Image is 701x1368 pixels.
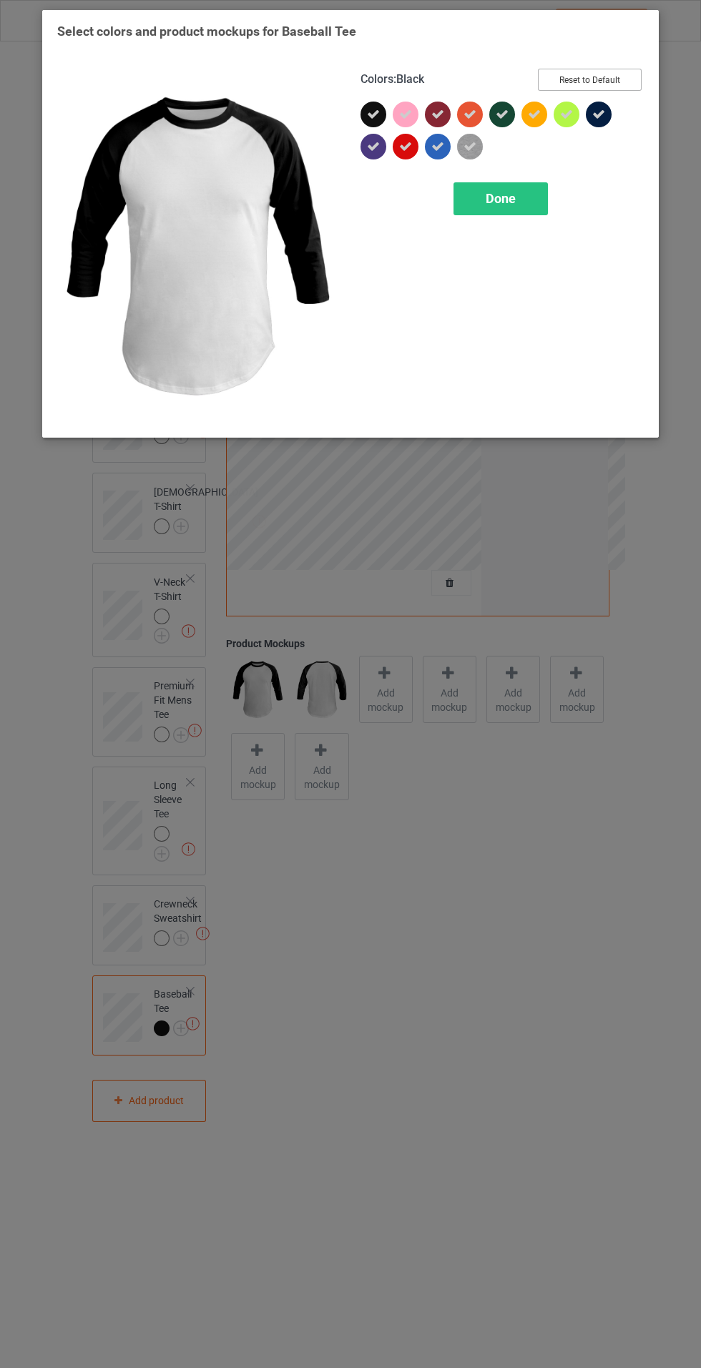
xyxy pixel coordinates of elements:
[361,72,393,86] span: Colors
[457,134,483,159] img: heather_texture.png
[361,72,424,87] h4: :
[486,191,516,206] span: Done
[57,69,340,423] img: regular.jpg
[396,72,424,86] span: Black
[57,24,356,39] span: Select colors and product mockups for Baseball Tee
[538,69,642,91] button: Reset to Default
